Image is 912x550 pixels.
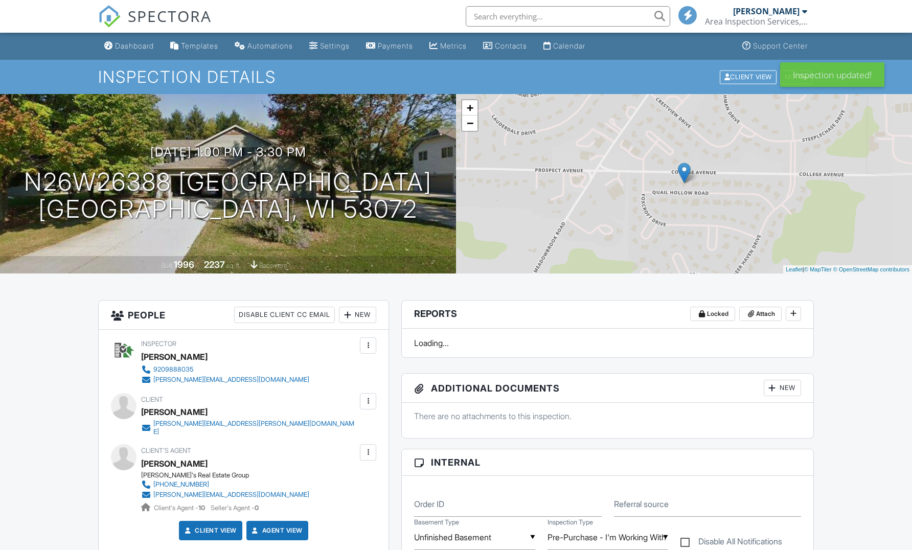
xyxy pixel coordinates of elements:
[553,41,585,50] div: Calendar
[378,41,413,50] div: Payments
[141,375,309,385] a: [PERSON_NAME][EMAIL_ADDRESS][DOMAIN_NAME]
[719,73,779,80] a: Client View
[141,490,309,500] a: [PERSON_NAME][EMAIL_ADDRESS][DOMAIN_NAME]
[339,307,376,323] div: New
[99,301,389,330] h3: People
[479,37,531,56] a: Contacts
[614,498,669,510] label: Referral source
[402,449,813,476] h3: Internal
[250,525,303,536] a: Agent View
[753,41,808,50] div: Support Center
[466,6,670,27] input: Search everything...
[98,68,814,86] h1: Inspection Details
[783,265,912,274] div: |
[198,504,205,512] strong: 10
[833,266,909,272] a: © OpenStreetMap contributors
[539,37,589,56] a: Calendar
[680,537,782,549] label: Disable All Notifications
[259,262,287,269] span: basement
[98,14,212,35] a: SPECTORA
[720,70,777,84] div: Client View
[141,420,357,436] a: [PERSON_NAME][EMAIL_ADDRESS][PERSON_NAME][DOMAIN_NAME]
[440,41,467,50] div: Metrics
[153,480,209,489] div: [PHONE_NUMBER]
[141,340,176,348] span: Inspector
[211,504,259,512] span: Seller's Agent -
[462,100,477,116] a: Zoom in
[733,6,800,16] div: [PERSON_NAME]
[98,5,121,28] img: The Best Home Inspection Software - Spectora
[153,491,309,499] div: [PERSON_NAME][EMAIL_ADDRESS][DOMAIN_NAME]
[414,410,801,422] p: There are no attachments to this inspection.
[161,262,172,269] span: Built
[141,349,208,364] div: [PERSON_NAME]
[362,37,417,56] a: Payments
[204,259,225,270] div: 2237
[804,266,832,272] a: © MapTiler
[100,37,158,56] a: Dashboard
[764,380,801,396] div: New
[414,518,459,527] label: Basement Type
[786,266,803,272] a: Leaflet
[154,504,207,512] span: Client's Agent -
[141,471,317,479] div: [PERSON_NAME]'s Real Estate Group
[153,420,357,436] div: [PERSON_NAME][EMAIL_ADDRESS][PERSON_NAME][DOMAIN_NAME]
[226,262,241,269] span: sq. ft.
[231,37,297,56] a: Automations (Basic)
[141,447,191,454] span: Client's Agent
[414,498,444,510] label: Order ID
[115,41,154,50] div: Dashboard
[141,396,163,403] span: Client
[462,116,477,131] a: Zoom out
[738,37,812,56] a: Support Center
[234,307,335,323] div: Disable Client CC Email
[247,41,293,50] div: Automations
[320,41,350,50] div: Settings
[548,518,593,527] label: Inspection Type
[150,145,306,159] h3: [DATE] 1:00 pm - 3:30 pm
[141,404,208,420] div: [PERSON_NAME]
[141,364,309,375] a: 9209888035
[166,37,222,56] a: Templates
[705,16,807,27] div: Area Inspection Services, LLC
[128,5,212,27] span: SPECTORA
[425,37,471,56] a: Metrics
[174,259,194,270] div: 1996
[495,41,527,50] div: Contacts
[183,525,237,536] a: Client View
[153,365,193,374] div: 9209888035
[255,504,259,512] strong: 0
[181,41,218,50] div: Templates
[153,376,309,384] div: [PERSON_NAME][EMAIL_ADDRESS][DOMAIN_NAME]
[141,456,208,471] a: [PERSON_NAME]
[141,479,309,490] a: [PHONE_NUMBER]
[305,37,354,56] a: Settings
[24,169,432,223] h1: N26W26388 [GEOGRAPHIC_DATA] [GEOGRAPHIC_DATA], WI 53072
[402,374,813,403] h3: Additional Documents
[780,62,884,87] div: Inspection updated!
